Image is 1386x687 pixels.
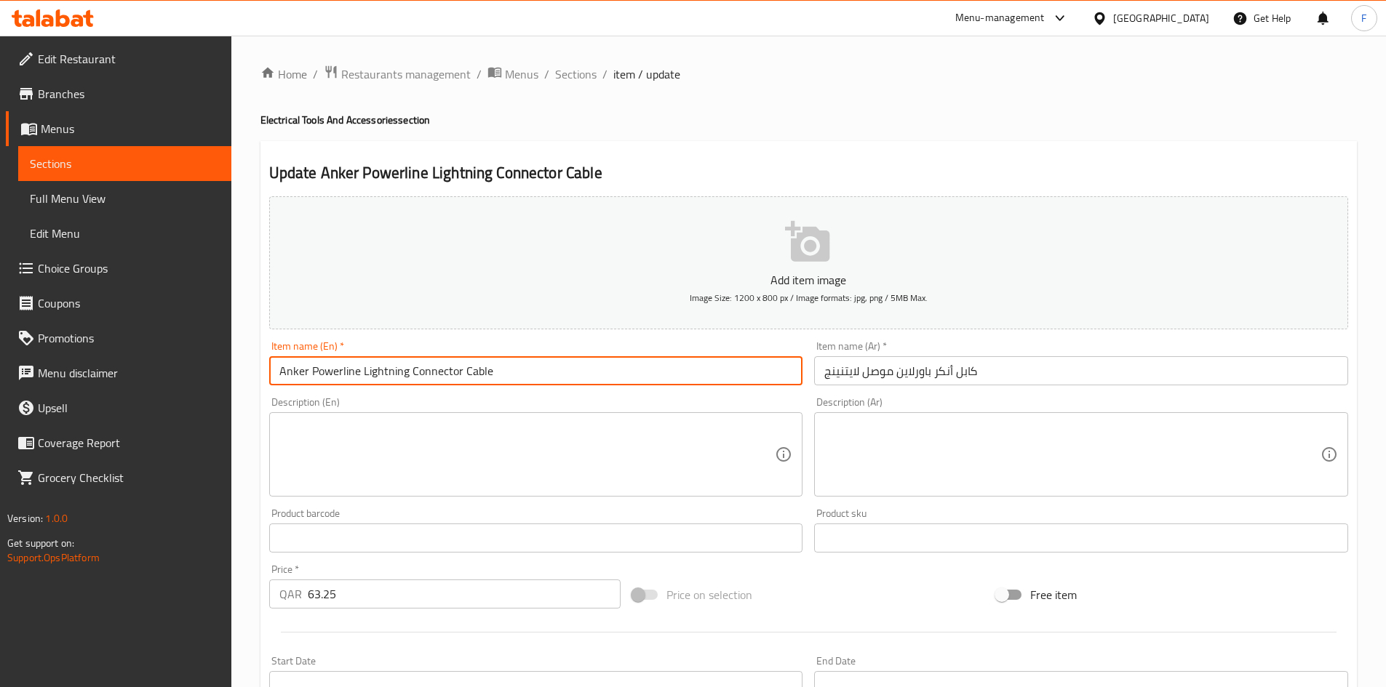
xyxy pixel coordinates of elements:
[955,9,1045,27] div: Menu-management
[690,289,928,306] span: Image Size: 1200 x 800 px / Image formats: jpg, png / 5MB Max.
[38,294,220,312] span: Coupons
[38,260,220,277] span: Choice Groups
[814,523,1348,553] input: Please enter product sku
[308,579,621,608] input: Please enter price
[30,225,220,242] span: Edit Menu
[6,425,231,460] a: Coverage Report
[38,50,220,68] span: Edit Restaurant
[6,251,231,286] a: Choice Groups
[30,155,220,172] span: Sections
[7,534,74,553] span: Get support on:
[18,216,231,251] a: Edit Menu
[269,356,803,385] input: Enter name En
[1361,10,1366,26] span: F
[602,65,608,83] li: /
[487,65,538,84] a: Menus
[544,65,549,83] li: /
[6,41,231,76] a: Edit Restaurant
[38,85,220,103] span: Branches
[269,196,1348,329] button: Add item imageImage Size: 1200 x 800 px / Image formats: jpg, png / 5MB Max.
[6,355,231,390] a: Menu disclaimer
[292,271,1326,289] p: Add item image
[18,146,231,181] a: Sections
[6,286,231,321] a: Coupons
[18,181,231,216] a: Full Menu View
[45,509,68,528] span: 1.0.0
[613,65,680,83] span: item / update
[260,65,1357,84] nav: breadcrumb
[260,113,1357,127] h4: Electrical Tools And Accessories section
[41,120,220,137] span: Menus
[814,356,1348,385] input: Enter name Ar
[1030,586,1077,603] span: Free item
[505,65,538,83] span: Menus
[260,65,307,83] a: Home
[6,390,231,425] a: Upsell
[7,509,43,528] span: Version:
[1113,10,1209,26] div: [GEOGRAPHIC_DATA]
[324,65,471,84] a: Restaurants management
[38,469,220,486] span: Grocery Checklist
[6,76,231,111] a: Branches
[30,190,220,207] span: Full Menu View
[313,65,318,83] li: /
[6,111,231,146] a: Menus
[279,585,302,603] p: QAR
[666,586,752,603] span: Price on selection
[341,65,471,83] span: Restaurants management
[38,329,220,347] span: Promotions
[38,364,220,382] span: Menu disclaimer
[477,65,482,83] li: /
[6,460,231,495] a: Grocery Checklist
[555,65,597,83] a: Sections
[6,321,231,355] a: Promotions
[7,548,100,567] a: Support.OpsPlatform
[38,434,220,451] span: Coverage Report
[269,523,803,553] input: Please enter product barcode
[269,162,1348,184] h2: Update Anker Powerline Lightning Connector Cable
[38,399,220,417] span: Upsell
